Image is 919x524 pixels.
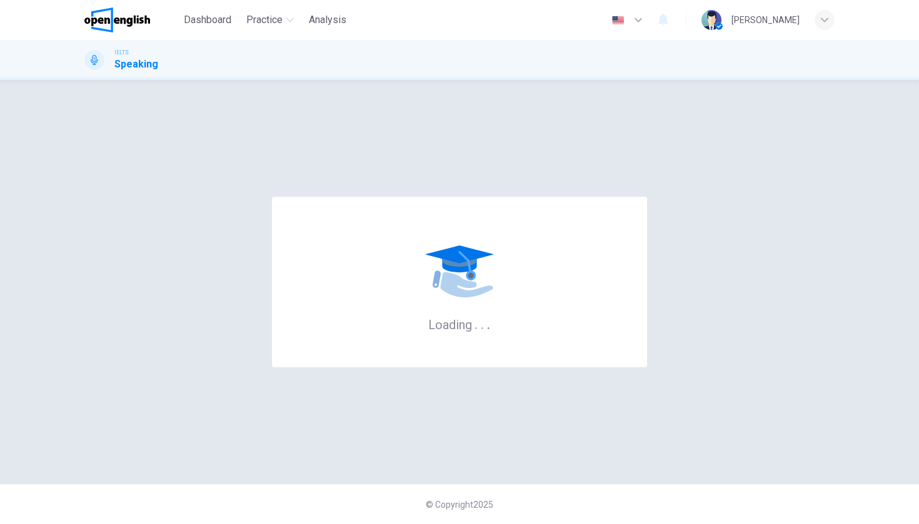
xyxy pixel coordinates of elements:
[241,9,299,31] button: Practice
[428,316,491,332] h6: Loading
[486,313,491,334] h6: .
[179,9,236,31] button: Dashboard
[701,10,721,30] img: Profile picture
[246,12,283,27] span: Practice
[84,7,150,32] img: OpenEnglish logo
[309,12,346,27] span: Analysis
[731,12,800,27] div: [PERSON_NAME]
[610,16,626,25] img: en
[426,500,493,510] span: © Copyright 2025
[84,7,179,32] a: OpenEnglish logo
[480,313,485,334] h6: .
[114,48,129,57] span: IELTS
[114,57,158,72] h1: Speaking
[474,313,478,334] h6: .
[184,12,231,27] span: Dashboard
[304,9,351,31] button: Analysis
